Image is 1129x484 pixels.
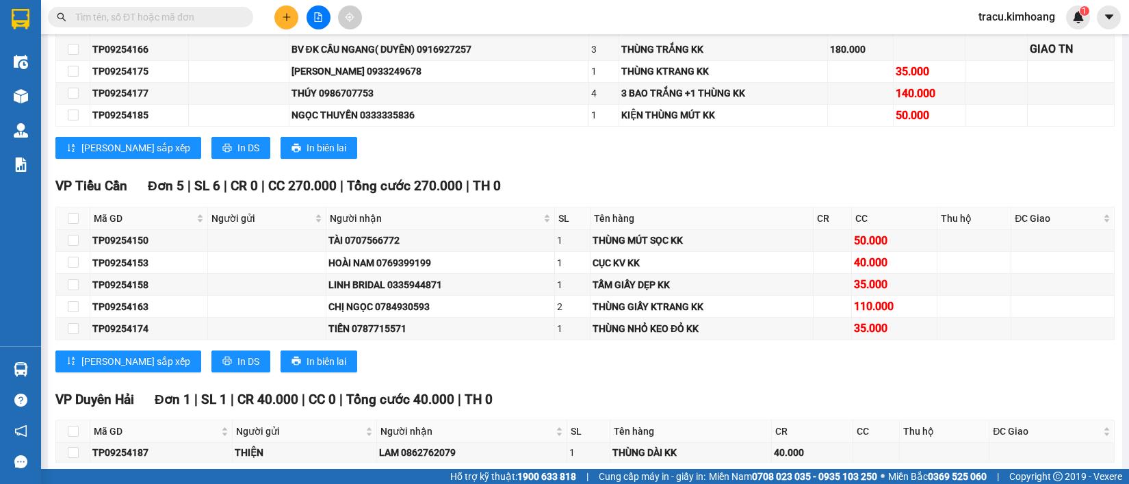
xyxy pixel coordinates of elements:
span: ĐC Giao [1015,211,1100,226]
div: 40.000 [854,254,935,271]
td: TP09254166 [90,38,189,60]
span: Miền Bắc [888,469,987,484]
div: TP09254177 [92,86,186,101]
img: icon-new-feature [1072,11,1085,23]
span: [PERSON_NAME] sắp xếp [81,354,190,369]
span: notification [14,424,27,437]
span: | [997,469,999,484]
sup: 1 [1080,6,1089,16]
th: SL [567,420,610,443]
div: TÀI 0707566772 [328,233,552,248]
div: THIỆN [235,445,374,460]
span: SL 6 [194,178,220,194]
img: solution-icon [14,157,28,172]
strong: 0369 525 060 [928,471,987,482]
div: THÙNG NHỎ KEO ĐỎ KK [593,321,811,336]
td: TP09254158 [90,274,208,296]
span: 1 [1082,6,1087,16]
div: THÙNG KTRANG KK [621,64,825,79]
div: KIỆN THÙNG MÚT KK [621,107,825,123]
td: TP09254185 [90,105,189,127]
th: CC [853,420,900,443]
div: 1 [569,445,608,460]
div: CỤC KV KK [593,255,811,270]
th: Tên hàng [610,420,772,443]
div: TP09254175 [92,64,186,79]
div: THÙNG GIẤY KTRANG KK [593,299,811,314]
input: Tìm tên, số ĐT hoặc mã đơn [75,10,237,25]
strong: 1900 633 818 [517,471,576,482]
div: 3 BAO TRẮNG +1 THÙNG KK [621,86,825,101]
span: Mã GD [94,424,218,439]
span: Người gửi [211,211,313,226]
div: 40.000 [774,445,851,460]
div: THÚY 0986707753 [291,86,586,101]
span: caret-down [1103,11,1115,23]
span: printer [291,356,301,367]
div: CHỊ NGỌC 0784930593 [328,299,552,314]
span: | [261,178,265,194]
img: warehouse-icon [14,89,28,103]
span: sort-ascending [66,356,76,367]
span: Đơn 5 [148,178,184,194]
td: TP09254153 [90,252,208,274]
span: CR 40.000 [237,392,298,407]
td: TP09254150 [90,230,208,252]
img: logo-vxr [12,9,29,29]
td: TP09254163 [90,296,208,318]
span: CR 0 [231,178,258,194]
div: 1 [557,233,588,248]
span: search [57,12,66,22]
span: printer [222,143,232,154]
div: 1 [591,64,617,79]
div: TẤM GIẤY DẸP KK [593,277,811,292]
div: HOÀI NAM 0769399199 [328,255,552,270]
span: | [458,392,461,407]
span: ĐC Giao [993,424,1100,439]
span: tracu.kimhoang [968,8,1066,25]
span: question-circle [14,394,27,407]
div: NGỌC THUYỀN 0333335836 [291,107,586,123]
div: THÙNG DÀI KK [612,445,769,460]
div: TP09254185 [92,107,186,123]
div: GIAO TN [1030,40,1112,58]
div: TP09254163 [92,299,205,314]
th: Tên hàng [591,207,814,230]
div: 35.000 [854,276,935,293]
div: [PERSON_NAME] 0933249678 [291,64,586,79]
div: 35.000 [896,63,963,80]
div: 50.000 [896,107,963,124]
th: CR [814,207,852,230]
span: printer [222,356,232,367]
span: CC 0 [309,392,336,407]
strong: 0708 023 035 - 0935 103 250 [752,471,877,482]
span: TH 0 [473,178,501,194]
th: Thu hộ [937,207,1011,230]
button: sort-ascending[PERSON_NAME] sắp xếp [55,137,201,159]
span: TH 0 [465,392,493,407]
span: Mã GD [94,211,194,226]
img: warehouse-icon [14,55,28,69]
button: printerIn DS [211,137,270,159]
span: In DS [237,140,259,155]
span: | [340,178,343,194]
button: aim [338,5,362,29]
span: VP Duyên Hải [55,392,134,407]
div: TP09254174 [92,321,205,336]
div: 1 [557,277,588,292]
span: Tổng cước 40.000 [346,392,454,407]
span: plus [282,12,291,22]
div: TP09254153 [92,255,205,270]
div: TP09254166 [92,42,186,57]
button: printerIn DS [211,351,270,372]
div: 35.000 [854,320,935,337]
div: 1 [557,255,588,270]
span: | [231,392,234,407]
span: | [339,392,343,407]
span: | [466,178,469,194]
button: sort-ascending[PERSON_NAME] sắp xếp [55,351,201,372]
div: TIẾN 0787715571 [328,321,552,336]
button: printerIn biên lai [281,137,357,159]
span: Hỗ trợ kỹ thuật: [450,469,576,484]
div: TP09254158 [92,277,205,292]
